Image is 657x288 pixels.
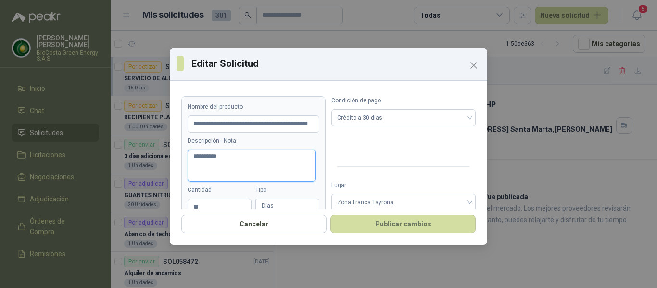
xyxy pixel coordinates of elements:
[188,137,319,146] label: Descripción - Nota
[466,58,481,73] button: Close
[188,102,319,112] label: Nombre del producto
[255,186,319,195] label: Tipo
[255,199,319,214] div: Días
[181,215,327,233] button: Cancelar
[331,96,476,105] label: Condición de pago
[191,56,480,71] h3: Editar Solicitud
[330,215,476,233] button: Publicar cambios
[337,111,470,125] span: Crédito a 30 días
[337,195,470,210] span: Zona Franca Tayrona
[188,186,252,195] label: Cantidad
[331,181,476,190] label: Lugar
